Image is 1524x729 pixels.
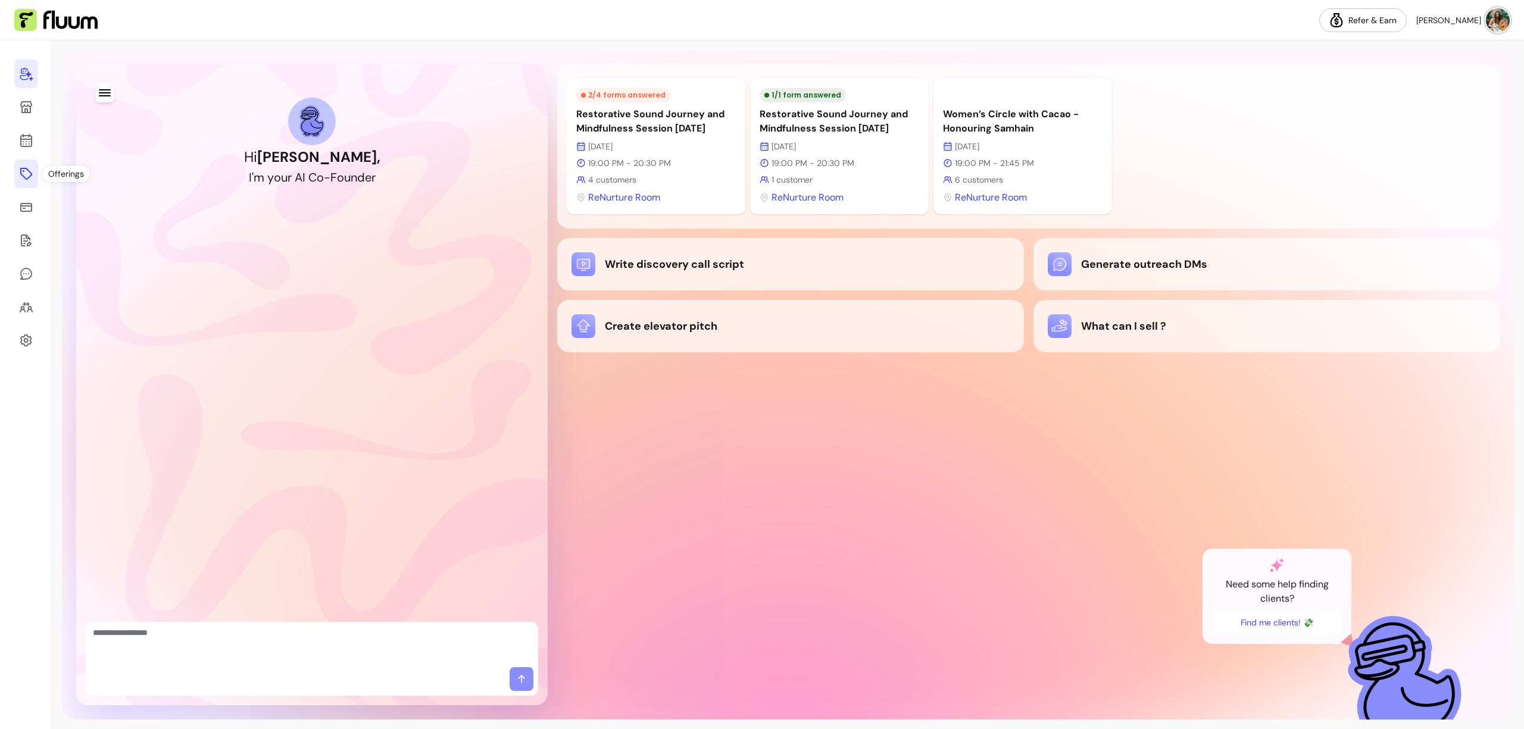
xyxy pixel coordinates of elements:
[1048,314,1486,338] div: What can I sell ?
[299,105,324,137] img: AI Co-Founder avatar
[943,174,1103,186] p: 6 customers
[344,169,351,186] div: u
[324,169,330,186] div: -
[302,169,305,186] div: I
[760,88,846,102] div: 1 / 1 form answered
[943,107,1103,136] p: Women’s Circle with Cacao - Honouring Samhain
[576,174,736,186] p: 4 customers
[337,169,344,186] div: o
[249,169,376,186] h2: I'm your AI Co-Founder
[317,169,324,186] div: o
[571,252,595,276] img: Write discovery call script
[249,169,252,186] div: I
[1319,8,1407,32] a: Refer & Earn
[571,252,1010,276] div: Write discovery call script
[1212,577,1342,606] p: Need some help finding clients?
[576,157,736,169] p: 19:00 PM - 20:30 PM
[588,190,660,205] span: ReNurture Room
[274,169,281,186] div: o
[1486,8,1510,32] img: avatar
[576,88,670,102] div: 2 / 4 forms answered
[371,169,376,186] div: r
[14,293,38,321] a: Clients
[1416,8,1510,32] button: avatar[PERSON_NAME]
[943,140,1103,152] p: [DATE]
[1212,611,1342,634] button: Find me clients! 💸
[760,140,919,152] p: [DATE]
[14,326,38,355] a: Settings
[244,148,380,167] h1: Hi
[1048,252,1072,276] img: Generate outreach DMs
[351,169,357,186] div: n
[288,169,292,186] div: r
[772,190,844,205] span: ReNurture Room
[254,169,264,186] div: m
[365,169,371,186] div: e
[267,169,274,186] div: y
[760,174,919,186] p: 1 customer
[1416,14,1481,26] span: [PERSON_NAME]
[14,259,38,288] a: My Messages
[14,226,38,255] a: Forms
[357,169,365,186] div: d
[295,169,302,186] div: A
[42,165,90,182] div: Offerings
[14,193,38,221] a: Sales
[576,140,736,152] p: [DATE]
[1270,558,1284,572] img: AI Co-Founder gradient star
[760,157,919,169] p: 19:00 PM - 20:30 PM
[571,314,1010,338] div: Create elevator pitch
[1048,252,1486,276] div: Generate outreach DMs
[252,169,254,186] div: '
[576,107,736,136] p: Restorative Sound Journey and Mindfulness Session [DATE]
[308,169,317,186] div: C
[281,169,288,186] div: u
[14,9,98,32] img: Fluum Logo
[760,107,919,136] p: Restorative Sound Journey and Mindfulness Session [DATE]
[571,314,595,338] img: Create elevator pitch
[14,60,38,88] a: Home
[14,159,38,188] a: Offerings
[330,169,337,186] div: F
[93,627,531,662] textarea: Ask me anything...
[1048,314,1072,338] img: What can I sell ?
[955,190,1027,205] span: ReNurture Room
[257,148,380,166] b: [PERSON_NAME] ,
[943,157,1103,169] p: 19:00 PM - 21:45 PM
[14,93,38,121] a: Storefront
[14,126,38,155] a: Calendar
